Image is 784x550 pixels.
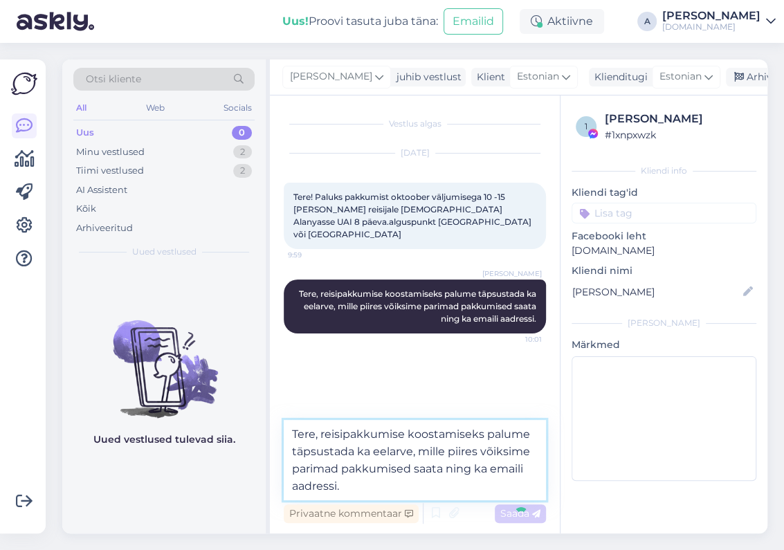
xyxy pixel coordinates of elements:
div: [DATE] [284,147,546,159]
span: Estonian [517,69,559,84]
div: # 1xnpxwzk [605,127,752,143]
b: Uus! [282,15,309,28]
span: Tere, reisipakkumise koostamiseks palume täpsustada ka eelarve, mille piires võiksime parimad pak... [299,288,538,324]
p: [DOMAIN_NAME] [572,244,756,258]
span: [PERSON_NAME] [290,69,372,84]
img: Askly Logo [11,71,37,97]
span: [PERSON_NAME] [482,268,542,279]
span: Estonian [659,69,702,84]
div: Arhiveeritud [76,221,133,235]
div: Socials [221,99,255,117]
div: Aktiivne [520,9,604,34]
div: 0 [232,126,252,140]
div: juhib vestlust [391,70,462,84]
div: A [637,12,657,31]
div: Vestlus algas [284,118,546,130]
div: [PERSON_NAME] [605,111,752,127]
input: Lisa tag [572,203,756,223]
p: Uued vestlused tulevad siia. [93,432,235,447]
p: Kliendi tag'id [572,185,756,200]
span: 9:59 [288,250,340,260]
p: Märkmed [572,338,756,352]
div: [PERSON_NAME] [662,10,760,21]
img: No chats [62,295,266,420]
div: 2 [233,164,252,178]
p: Facebooki leht [572,229,756,244]
div: Kliendi info [572,165,756,177]
div: [DOMAIN_NAME] [662,21,760,33]
span: Otsi kliente [86,72,141,86]
div: Kõik [76,202,96,216]
div: Web [143,99,167,117]
input: Lisa nimi [572,284,740,300]
span: 1 [585,121,587,131]
div: Klient [471,70,505,84]
div: Uus [76,126,94,140]
div: Tiimi vestlused [76,164,144,178]
span: Tere! Paluks pakkumist oktoober väljumisega 10 -15 [PERSON_NAME] reisijale [DEMOGRAPHIC_DATA] Ala... [293,192,534,239]
span: 10:01 [490,334,542,345]
div: [PERSON_NAME] [572,317,756,329]
p: Kliendi nimi [572,264,756,278]
div: Proovi tasuta juba täna: [282,13,438,30]
button: Emailid [444,8,503,35]
div: Minu vestlused [76,145,145,159]
div: Klienditugi [589,70,648,84]
a: [PERSON_NAME][DOMAIN_NAME] [662,10,776,33]
div: AI Assistent [76,183,127,197]
div: All [73,99,89,117]
span: Uued vestlused [132,246,197,258]
div: 2 [233,145,252,159]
